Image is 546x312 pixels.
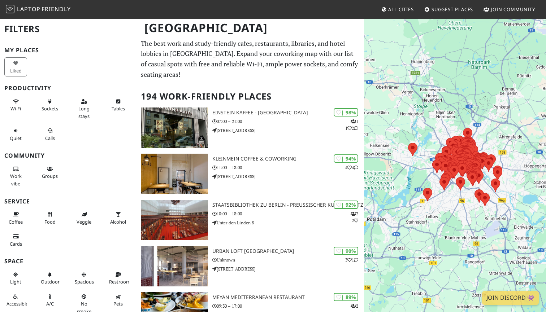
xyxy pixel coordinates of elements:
p: 3 1 [345,256,358,263]
span: Coffee [9,219,23,225]
a: LaptopFriendly LaptopFriendly [6,3,71,16]
span: Power sockets [42,105,58,112]
p: 07:00 – 21:00 [212,118,364,125]
div: | 90% [334,247,358,255]
span: Laptop [17,5,40,13]
span: Spacious [75,278,94,285]
button: Calls [39,125,61,144]
span: Group tables [42,173,58,179]
span: People working [10,173,22,186]
span: Air conditioned [46,300,54,307]
p: [STREET_ADDRESS] [212,265,364,272]
h2: Filters [4,18,132,40]
button: Restroom [107,269,130,288]
p: 11:00 – 18:00 [212,164,364,171]
button: Food [39,208,61,228]
h3: Community [4,152,132,159]
button: Wi-Fi [4,96,27,115]
div: | 92% [334,201,358,209]
button: Long stays [73,96,95,122]
a: All Cities [378,3,417,16]
button: Outdoor [39,269,61,288]
img: KleinMein Coffee & Coworking [141,154,208,194]
p: 4 4 [345,164,358,171]
span: Alcohol [110,219,126,225]
p: 2 [351,303,358,309]
span: Veggie [77,219,91,225]
a: Join Discord 👾 [482,291,539,305]
h2: 194 Work-Friendly Places [141,85,360,107]
h3: Meyan Mediterranean Restaurant [212,294,364,300]
p: [STREET_ADDRESS] [212,127,364,134]
span: Join Community [491,6,535,13]
span: Natural light [10,278,21,285]
a: URBAN LOFT Berlin | 90% 31 URBAN LOFT [GEOGRAPHIC_DATA] Unknown [STREET_ADDRESS] [136,246,364,286]
button: A/C [39,291,61,310]
span: Quiet [10,135,22,141]
p: 2 2 [351,210,358,224]
h3: KleinMein Coffee & Coworking [212,156,364,162]
div: | 98% [334,108,358,117]
h3: Space [4,258,132,265]
h3: Einstein Kaffee - [GEOGRAPHIC_DATA] [212,110,364,116]
span: Friendly [42,5,70,13]
button: Veggie [73,208,95,228]
h3: Productivity [4,85,132,92]
button: Coffee [4,208,27,228]
span: Long stays [78,105,90,119]
button: Pets [107,291,130,310]
span: Food [44,219,56,225]
img: LaptopFriendly [6,5,14,13]
h3: My Places [4,47,132,54]
img: URBAN LOFT Berlin [141,246,208,286]
p: Unter den Linden 8 [212,219,364,226]
button: Cards [4,230,27,250]
div: | 89% [334,293,358,301]
span: All Cities [388,6,414,13]
span: Outdoor area [41,278,60,285]
span: Suggest Places [432,6,473,13]
span: Work-friendly tables [112,105,125,112]
p: 1 1 2 [345,118,358,132]
button: Alcohol [107,208,130,228]
h1: [GEOGRAPHIC_DATA] [139,18,363,38]
button: Sockets [39,96,61,115]
img: Einstein Kaffee - Charlottenburg [141,107,208,148]
img: Staatsbibliothek zu Berlin - Preußischer Kulturbesitz [141,200,208,240]
button: Quiet [4,125,27,144]
p: [STREET_ADDRESS] [212,173,364,180]
div: | 94% [334,154,358,163]
button: Tables [107,96,130,115]
p: 10:00 – 18:00 [212,210,364,217]
a: Staatsbibliothek zu Berlin - Preußischer Kulturbesitz | 92% 22 Staatsbibliothek zu Berlin - Preuß... [136,200,364,240]
span: Stable Wi-Fi [10,105,21,112]
button: Light [4,269,27,288]
span: Restroom [109,278,130,285]
a: Suggest Places [421,3,476,16]
h3: Service [4,198,132,205]
p: 09:30 – 17:00 [212,303,364,309]
p: The best work and study-friendly cafes, restaurants, libraries, and hotel lobbies in [GEOGRAPHIC_... [141,38,360,80]
span: Pet friendly [113,300,123,307]
button: Work vibe [4,163,27,189]
span: Credit cards [10,241,22,247]
p: Unknown [212,256,364,263]
span: Accessible [6,300,28,307]
a: KleinMein Coffee & Coworking | 94% 44 KleinMein Coffee & Coworking 11:00 – 18:00 [STREET_ADDRESS] [136,154,364,194]
a: Einstein Kaffee - Charlottenburg | 98% 112 Einstein Kaffee - [GEOGRAPHIC_DATA] 07:00 – 21:00 [STR... [136,107,364,148]
h3: Staatsbibliothek zu Berlin - Preußischer Kulturbesitz [212,202,364,208]
button: Groups [39,163,61,182]
button: Spacious [73,269,95,288]
span: Video/audio calls [45,135,55,141]
button: Accessible [4,291,27,310]
a: Join Community [481,3,538,16]
h3: URBAN LOFT [GEOGRAPHIC_DATA] [212,248,364,254]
